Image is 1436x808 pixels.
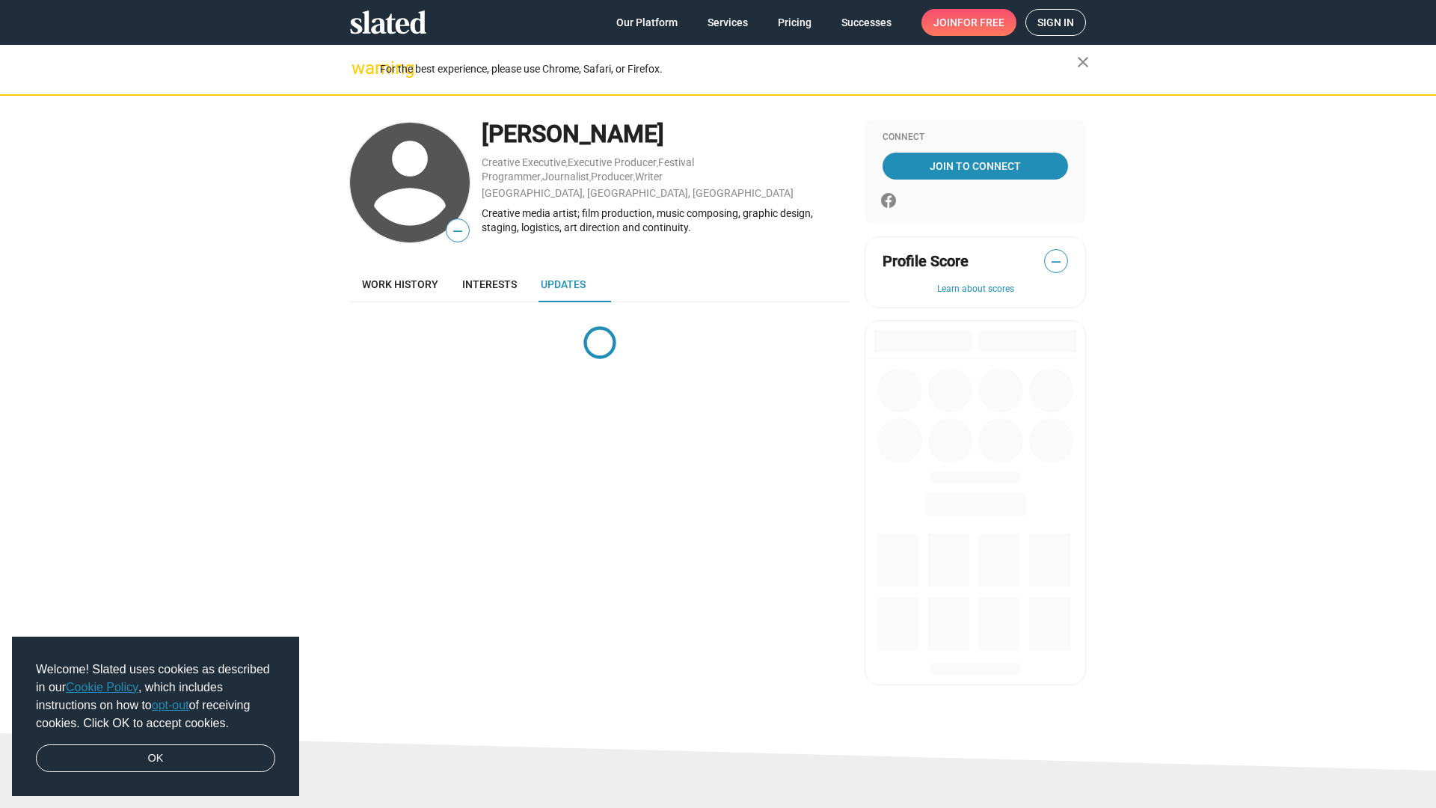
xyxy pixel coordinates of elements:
span: — [1045,252,1067,272]
a: Updates [529,266,598,302]
span: Pricing [778,9,811,36]
span: for free [957,9,1004,36]
a: Festival Programmer [482,156,694,183]
a: Creative Executive [482,156,566,168]
a: Journalist [542,171,589,183]
a: [GEOGRAPHIC_DATA], [GEOGRAPHIC_DATA], [GEOGRAPHIC_DATA] [482,187,794,199]
a: opt-out [152,699,189,711]
a: Cookie Policy [66,681,138,694]
a: Our Platform [604,9,690,36]
a: Executive Producer [568,156,657,168]
span: Updates [541,278,586,290]
a: Work history [350,266,450,302]
span: Join To Connect [886,153,1065,180]
mat-icon: close [1074,53,1092,71]
div: [PERSON_NAME] [482,118,850,150]
span: Services [708,9,748,36]
a: Writer [635,171,663,183]
span: Join [933,9,1004,36]
span: Sign in [1037,10,1074,35]
span: , [566,159,568,168]
span: — [447,221,469,241]
a: Join To Connect [883,153,1068,180]
div: Creative media artist; film production, music composing, graphic design, staging, logistics, art ... [482,206,850,234]
a: dismiss cookie message [36,744,275,773]
button: Learn about scores [883,284,1068,296]
span: , [657,159,658,168]
div: For the best experience, please use Chrome, Safari, or Firefox. [380,59,1077,79]
div: cookieconsent [12,637,299,797]
a: Joinfor free [921,9,1016,36]
span: , [541,174,542,182]
span: Interests [462,278,517,290]
mat-icon: warning [352,59,369,77]
a: Sign in [1025,9,1086,36]
a: Pricing [766,9,823,36]
span: Our Platform [616,9,678,36]
div: Connect [883,132,1068,144]
span: , [633,174,635,182]
a: Successes [829,9,903,36]
span: Profile Score [883,251,969,272]
a: Services [696,9,760,36]
span: Welcome! Slated uses cookies as described in our , which includes instructions on how to of recei... [36,661,275,732]
span: Work history [362,278,438,290]
span: Successes [841,9,892,36]
a: Interests [450,266,529,302]
span: , [589,174,591,182]
a: Producer [591,171,633,183]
